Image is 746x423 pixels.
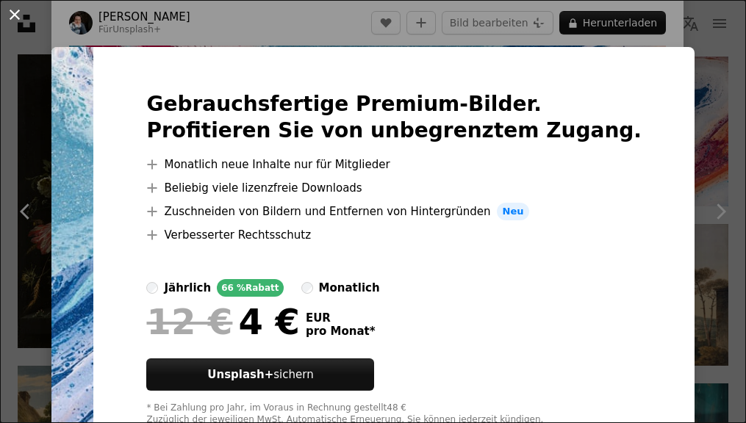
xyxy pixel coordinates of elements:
h2: Gebrauchsfertige Premium-Bilder. Profitieren Sie von unbegrenztem Zugang. [146,91,642,144]
div: monatlich [319,279,380,297]
li: Verbesserter Rechtsschutz [146,226,642,244]
div: 66 % Rabatt [217,279,283,297]
span: EUR [306,311,376,325]
span: Neu [497,203,530,220]
input: monatlich [301,282,313,294]
button: Unsplash+sichern [146,358,374,391]
div: 4 € [146,303,299,341]
span: pro Monat * [306,325,376,338]
li: Beliebig viele lizenzfreie Downloads [146,179,642,197]
input: jährlich66 %Rabatt [146,282,158,294]
span: 12 € [146,303,232,341]
li: Zuschneiden von Bildern und Entfernen von Hintergründen [146,203,642,220]
li: Monatlich neue Inhalte nur für Mitglieder [146,156,642,173]
strong: Unsplash+ [207,368,273,381]
div: jährlich [164,279,211,297]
